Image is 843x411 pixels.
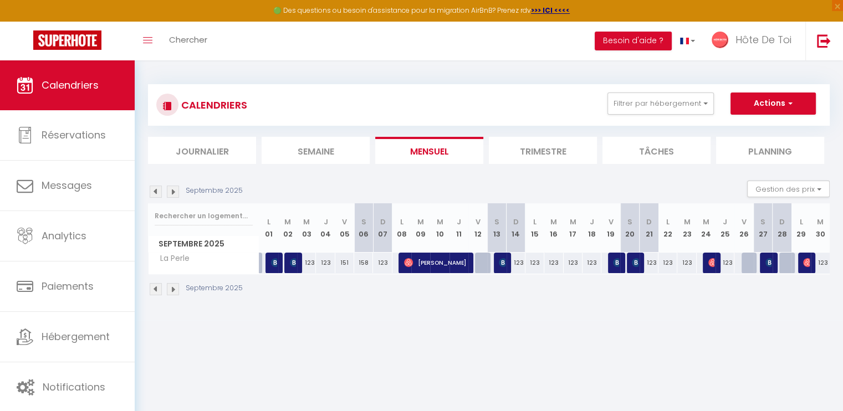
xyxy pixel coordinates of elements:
div: 123 [564,253,583,273]
th: 25 [716,203,734,253]
span: [PERSON_NAME] [404,252,467,273]
abbr: M [684,217,691,227]
li: Semaine [262,137,370,164]
span: Septembre 2025 [149,236,259,252]
li: Trimestre [489,137,597,164]
span: Paiements [42,279,94,293]
div: 123 [507,253,525,273]
abbr: V [476,217,481,227]
abbr: M [417,217,424,227]
li: Tâches [602,137,711,164]
span: [PERSON_NAME] [632,252,638,273]
a: Chercher [161,22,216,60]
div: 123 [316,253,335,273]
abbr: L [799,217,803,227]
th: 13 [487,203,506,253]
th: 28 [773,203,791,253]
img: ... [712,32,728,48]
th: 09 [411,203,430,253]
abbr: M [570,217,576,227]
div: 123 [658,253,677,273]
th: 08 [392,203,411,253]
a: >>> ICI <<<< [531,6,570,15]
th: 23 [677,203,696,253]
span: Hébergement [42,330,110,343]
abbr: D [513,217,519,227]
div: 123 [373,253,392,273]
li: Mensuel [375,137,483,164]
div: 123 [525,253,544,273]
span: [PERSON_NAME] [290,252,296,273]
abbr: J [324,217,328,227]
abbr: M [550,217,557,227]
span: Analytics [42,229,86,243]
th: 02 [278,203,297,253]
div: 151 [335,253,354,273]
span: Réservations [42,128,106,142]
th: 18 [583,203,601,253]
li: Journalier [148,137,256,164]
h3: CALENDRIERS [178,93,247,117]
p: Septembre 2025 [186,186,243,196]
abbr: M [436,217,443,227]
abbr: M [303,217,310,227]
abbr: D [380,217,386,227]
button: Actions [730,93,816,115]
th: 27 [754,203,773,253]
div: 123 [677,253,696,273]
th: 15 [525,203,544,253]
span: La Perle [150,253,192,265]
th: 16 [544,203,563,253]
span: Chercher [169,34,207,45]
button: Gestion des prix [747,181,830,197]
abbr: M [703,217,709,227]
th: 03 [297,203,316,253]
div: 123 [583,253,601,273]
th: 29 [791,203,810,253]
span: Messages [42,178,92,192]
abbr: D [779,217,785,227]
th: 22 [658,203,677,253]
input: Rechercher un logement... [155,206,253,226]
span: Calendriers [42,78,99,92]
span: [PERSON_NAME] [271,252,277,273]
img: logout [817,34,831,48]
th: 01 [259,203,278,253]
th: 04 [316,203,335,253]
div: 158 [354,253,373,273]
div: 123 [716,253,734,273]
span: [PERSON_NAME] [803,252,809,273]
th: 07 [373,203,392,253]
div: 123 [640,253,658,273]
span: Notifications [43,380,105,394]
abbr: L [666,217,670,227]
th: 12 [468,203,487,253]
span: [PERSON_NAME] [708,252,714,273]
abbr: J [457,217,461,227]
span: [PERSON_NAME] [765,252,772,273]
th: 10 [430,203,449,253]
th: 06 [354,203,373,253]
abbr: S [361,217,366,227]
th: 17 [564,203,583,253]
p: Septembre 2025 [186,283,243,294]
abbr: J [723,217,727,227]
abbr: S [494,217,499,227]
span: [PERSON_NAME] [613,252,619,273]
th: 20 [620,203,639,253]
th: 24 [697,203,716,253]
abbr: V [342,217,347,227]
button: Filtrer par hébergement [607,93,714,115]
abbr: M [284,217,291,227]
th: 21 [640,203,658,253]
abbr: D [646,217,652,227]
th: 05 [335,203,354,253]
span: Hôte De Toi [735,33,791,47]
abbr: V [609,217,614,227]
abbr: J [590,217,594,227]
button: Besoin d'aide ? [595,32,672,50]
abbr: M [817,217,824,227]
th: 26 [734,203,753,253]
th: 14 [507,203,525,253]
